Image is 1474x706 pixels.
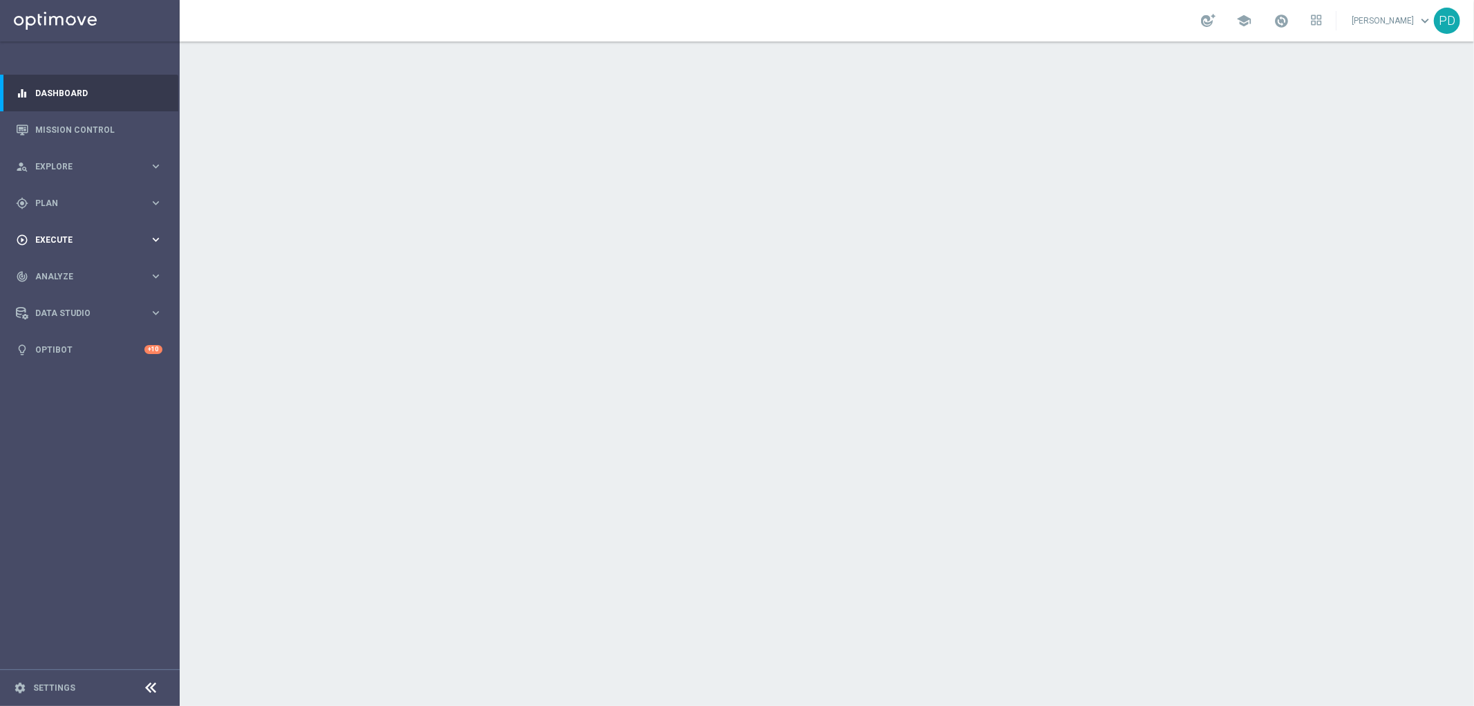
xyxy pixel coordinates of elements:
span: Explore [35,162,149,171]
i: equalizer [16,87,28,100]
a: Mission Control [35,111,162,148]
i: keyboard_arrow_right [149,306,162,319]
i: keyboard_arrow_right [149,270,162,283]
span: school [1236,13,1251,28]
i: lightbulb [16,344,28,356]
a: Optibot [35,331,144,368]
button: track_changes Analyze keyboard_arrow_right [15,271,163,282]
i: settings [14,682,26,694]
i: play_circle_outline [16,234,28,246]
i: person_search [16,160,28,173]
button: gps_fixed Plan keyboard_arrow_right [15,198,163,209]
button: person_search Explore keyboard_arrow_right [15,161,163,172]
a: [PERSON_NAME]keyboard_arrow_down [1350,10,1434,31]
div: Dashboard [16,75,162,111]
span: Execute [35,236,149,244]
div: PD [1434,8,1460,34]
i: keyboard_arrow_right [149,233,162,246]
div: +10 [144,345,162,354]
a: Dashboard [35,75,162,111]
div: Mission Control [16,111,162,148]
div: Explore [16,160,149,173]
i: keyboard_arrow_right [149,196,162,210]
div: Plan [16,197,149,210]
div: Execute [16,234,149,246]
button: Data Studio keyboard_arrow_right [15,308,163,319]
i: track_changes [16,270,28,283]
div: Optibot [16,331,162,368]
span: Data Studio [35,309,149,317]
i: gps_fixed [16,197,28,210]
span: keyboard_arrow_down [1417,13,1433,28]
button: Mission Control [15,124,163,136]
button: play_circle_outline Execute keyboard_arrow_right [15,234,163,245]
button: equalizer Dashboard [15,88,163,99]
div: Data Studio [16,307,149,319]
div: Analyze [16,270,149,283]
i: keyboard_arrow_right [149,160,162,173]
button: lightbulb Optibot +10 [15,344,163,355]
span: Analyze [35,272,149,281]
span: Plan [35,199,149,207]
a: Settings [33,684,75,692]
